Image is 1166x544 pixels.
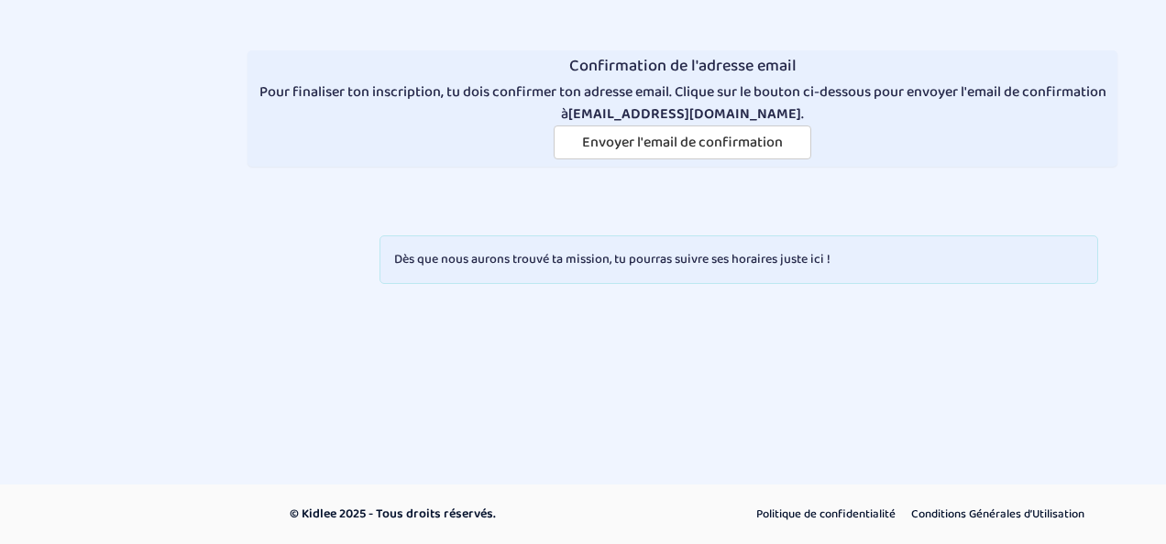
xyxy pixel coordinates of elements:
[255,82,1111,125] p: Pour finaliser ton inscription, tu dois confirmer ton adresse email. Clique sur le bouton ci-dess...
[554,125,811,159] button: Envoyer l'email de confirmation
[582,131,783,154] span: Envoyer l'email de confirmation
[394,250,1083,269] p: Dès que nous aurons trouvé ta mission, tu pourras suivre ses horaires juste ici !
[750,503,902,527] a: Politique de confidentialité
[290,505,661,524] p: © Kidlee 2025 - Tous droits réservés.
[255,58,1111,76] h4: Confirmation de l'adresse email
[568,103,801,125] strong: [EMAIL_ADDRESS][DOMAIN_NAME]
[905,503,1091,527] a: Conditions Générales d’Utilisation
